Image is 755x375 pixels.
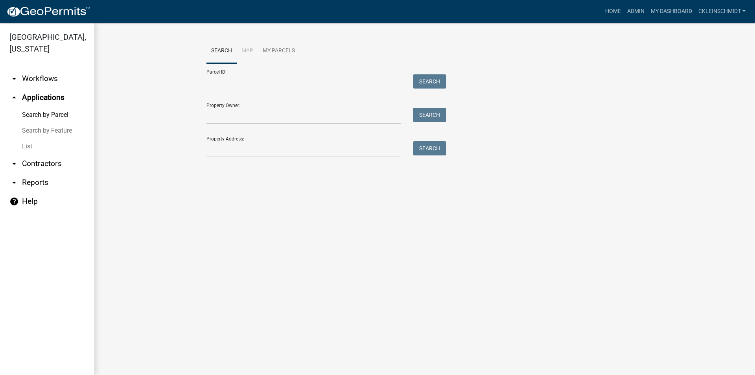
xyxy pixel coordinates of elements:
a: Admin [624,4,648,19]
i: help [9,197,19,206]
button: Search [413,74,446,89]
a: ckleinschmidt [695,4,749,19]
button: Search [413,108,446,122]
i: arrow_drop_down [9,74,19,83]
i: arrow_drop_down [9,159,19,168]
a: My Dashboard [648,4,695,19]
i: arrow_drop_down [9,178,19,187]
a: Home [602,4,624,19]
button: Search [413,141,446,155]
i: arrow_drop_up [9,93,19,102]
a: Search [206,39,237,64]
a: My Parcels [258,39,300,64]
